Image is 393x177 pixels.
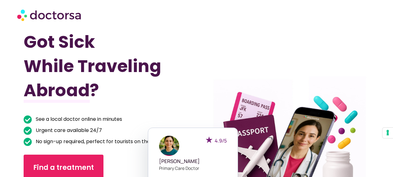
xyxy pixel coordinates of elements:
p: Primary care doctor [159,165,227,171]
h5: [PERSON_NAME] [159,158,227,164]
span: 4.9/5 [215,137,227,144]
h1: Got Sick While Traveling Abroad? [24,30,171,102]
span: Urgent care available 24/7 [34,126,102,135]
button: Your consent preferences for tracking technologies [382,128,393,138]
span: See a local doctor online in minutes [34,115,122,124]
span: No sign-up required, perfect for tourists on the go [34,137,158,146]
span: Find a treatment [33,163,94,173]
